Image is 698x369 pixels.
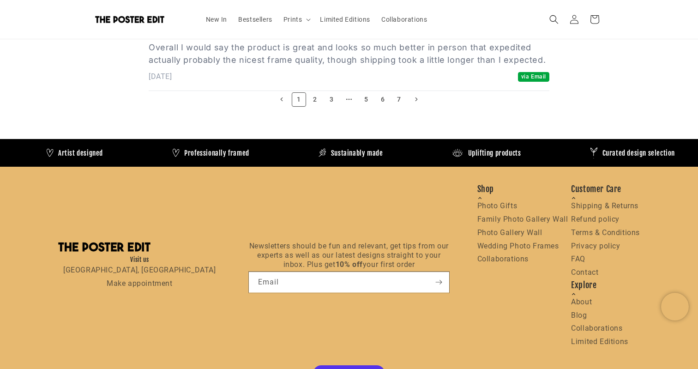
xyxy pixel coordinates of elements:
a: Family Photo Gallery Wall [477,215,568,224]
p: Overall I would say the product is great and looks so much better in person that expedited actual... [149,41,549,66]
button: [DATE] [149,70,172,83]
span: New In [206,15,228,24]
a: New In [200,10,233,29]
a: FAQ [571,254,585,263]
a: Bestsellers [233,10,278,29]
svg: <__hrp__ xmlns="" data-ext-id="eanggfilgoajaocelnaflolkadkeghjp"> [230,194,468,339]
a: Go to next page [409,92,425,107]
h4: Sustainably made [328,149,380,158]
a: Photo Gifts [477,201,517,210]
h4: Artist designed [55,149,100,158]
a: Limited Editions [314,10,376,29]
h4: Curated design selection [599,149,672,158]
a: About [571,297,592,306]
h4: Professionally framed [181,149,247,158]
a: 3 [325,92,339,107]
a: Shipping & Returns [571,201,638,210]
p: Newsletters should be fun and relevant, get tips from our experts as well as our latest designs s... [248,242,449,269]
span: 10% off [336,260,363,269]
a: Collaborations [571,324,622,333]
h4: Uplifting products [465,149,518,158]
a: Contact [571,268,598,277]
span: Limited Editions [320,15,370,24]
img: The Poster Edit [95,16,164,23]
a: Terms & Conditions [571,228,640,237]
span: Shop [477,184,568,200]
a: Refund policy [571,215,620,224]
img: The Poster Edit [58,242,150,252]
span: Explore [571,280,640,296]
a: Photo Gallery Wall [477,228,542,237]
iframe: Chatra live chat [661,293,689,321]
h5: Visit us [58,256,221,264]
a: 7 [392,92,407,107]
a: Limited Editions [571,337,628,346]
button: via Email [518,72,549,82]
a: Wedding Photo Frames [477,242,559,250]
summary: Search [544,9,564,30]
a: 5 [359,92,374,107]
a: Blog [571,311,587,320]
a: Privacy policy [571,242,620,250]
summary: Prints [278,10,315,29]
span: Prints [283,15,302,24]
p: [GEOGRAPHIC_DATA], [GEOGRAPHIC_DATA] [58,264,221,277]
span: Customer Care [571,184,640,200]
a: The Poster Edit [92,12,191,27]
a: Make appointment [107,279,173,288]
span: Bestsellers [238,15,272,24]
span: Collaborations [381,15,427,24]
a: Collaborations [376,10,433,29]
a: Collaborations [477,254,529,263]
nav: pagination [149,91,549,108]
a: 2 [308,92,323,107]
a: 6 [376,92,391,107]
button: Subscribe [429,272,449,293]
a: 1 [292,92,307,107]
